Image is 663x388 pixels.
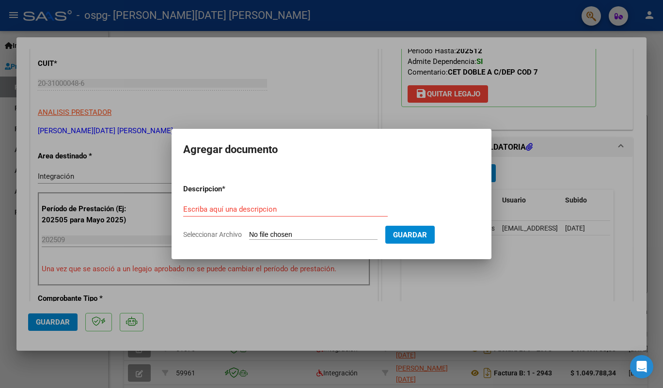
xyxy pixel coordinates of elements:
[183,140,480,159] h2: Agregar documento
[183,231,242,238] span: Seleccionar Archivo
[183,184,272,195] p: Descripcion
[393,231,427,239] span: Guardar
[385,226,435,244] button: Guardar
[630,355,653,378] div: Open Intercom Messenger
